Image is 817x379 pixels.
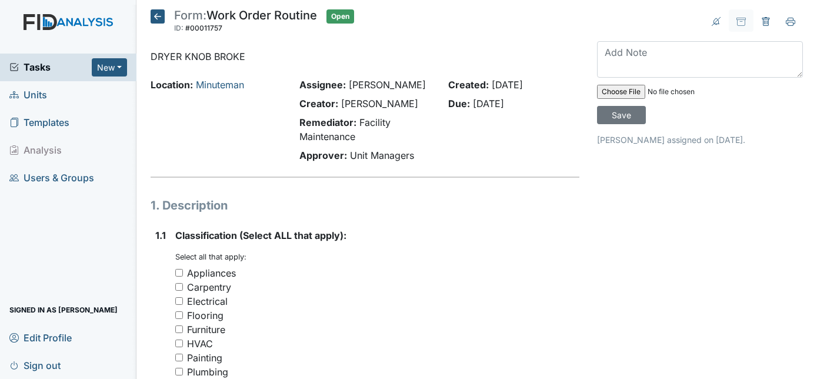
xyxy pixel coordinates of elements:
[175,252,246,261] small: Select all that apply:
[597,134,803,146] p: [PERSON_NAME] assigned on [DATE].
[326,9,354,24] span: Open
[151,49,580,64] p: DRYER KNOB BROKE
[151,197,580,214] h1: 1. Description
[174,8,206,22] span: Form:
[492,79,523,91] span: [DATE]
[350,149,414,161] span: Unit Managers
[299,149,347,161] strong: Approver:
[187,337,213,351] div: HVAC
[175,325,183,333] input: Furniture
[341,98,418,109] span: [PERSON_NAME]
[597,106,646,124] input: Save
[448,98,470,109] strong: Due:
[175,297,183,305] input: Electrical
[187,280,231,294] div: Carpentry
[174,24,184,32] span: ID:
[9,328,72,347] span: Edit Profile
[175,354,183,361] input: Painting
[9,301,118,319] span: Signed in as [PERSON_NAME]
[175,283,183,291] input: Carpentry
[187,351,222,365] div: Painting
[9,60,92,74] a: Tasks
[155,228,166,242] label: 1.1
[175,230,346,241] span: Classification (Select ALL that apply):
[92,58,127,77] button: New
[448,79,489,91] strong: Created:
[473,98,504,109] span: [DATE]
[175,269,183,277] input: Appliances
[175,340,183,347] input: HVAC
[299,117,356,128] strong: Remediator:
[187,365,228,379] div: Plumbing
[187,266,236,280] div: Appliances
[187,294,228,308] div: Electrical
[299,79,346,91] strong: Assignee:
[185,24,222,32] span: #00011757
[9,114,69,132] span: Templates
[9,356,61,374] span: Sign out
[196,79,244,91] a: Minuteman
[349,79,426,91] span: [PERSON_NAME]
[9,86,47,104] span: Units
[187,308,224,323] div: Flooring
[175,311,183,319] input: Flooring
[299,98,338,109] strong: Creator:
[175,368,183,375] input: Plumbing
[174,9,317,35] div: Work Order Routine
[187,323,225,337] div: Furniture
[151,79,193,91] strong: Location:
[9,169,94,187] span: Users & Groups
